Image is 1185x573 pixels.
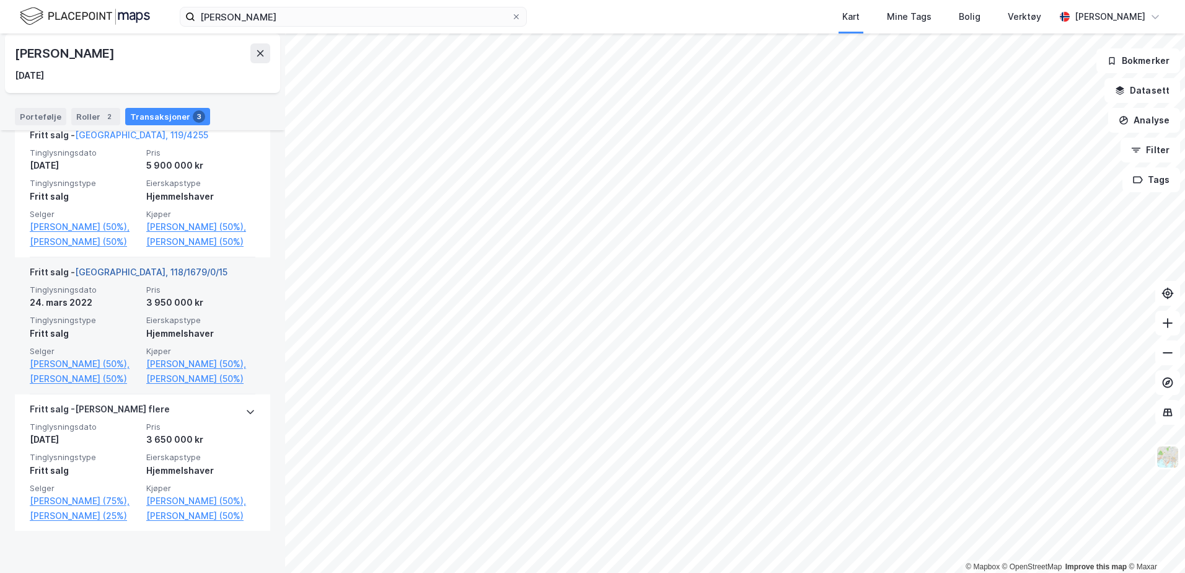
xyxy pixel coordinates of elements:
div: Roller [71,108,120,125]
div: [DATE] [15,68,44,83]
div: Kontrollprogram for chat [1123,513,1185,573]
span: Eierskapstype [146,315,255,326]
button: Bokmerker [1096,48,1180,73]
span: Tinglysningstype [30,452,139,463]
a: [PERSON_NAME] (50%) [146,234,255,249]
div: [PERSON_NAME] [15,43,117,63]
button: Tags [1122,167,1180,192]
div: Fritt salg - [PERSON_NAME] flere [30,402,170,422]
span: Tinglysningstype [30,178,139,189]
span: Selger [30,483,139,494]
img: Z [1156,445,1179,469]
span: Tinglysningsdato [30,148,139,158]
div: Mine Tags [887,9,932,24]
span: Eierskapstype [146,178,255,189]
button: Analyse [1108,108,1180,133]
a: [PERSON_NAME] (50%), [146,494,255,509]
a: [PERSON_NAME] (50%) [30,371,139,386]
span: Tinglysningsdato [30,422,139,432]
div: Fritt salg [30,326,139,341]
a: [PERSON_NAME] (75%), [30,494,139,509]
a: Improve this map [1065,562,1127,571]
button: Filter [1121,138,1180,162]
div: 5 900 000 kr [146,158,255,173]
span: Tinglysningstype [30,315,139,326]
div: Verktøy [1008,9,1041,24]
img: logo.f888ab2527a4732fd821a326f86c7f29.svg [20,6,150,27]
a: [PERSON_NAME] (50%), [146,220,255,234]
span: Selger [30,346,139,357]
a: OpenStreetMap [1002,562,1062,571]
div: 2 [103,110,115,123]
div: Fritt salg - [30,128,208,148]
span: Pris [146,285,255,295]
a: [PERSON_NAME] (50%) [146,509,255,523]
div: [DATE] [30,158,139,173]
div: Hjemmelshaver [146,326,255,341]
a: [PERSON_NAME] (50%), [146,357,255,371]
div: 3 950 000 kr [146,295,255,310]
a: [PERSON_NAME] (25%) [30,509,139,523]
a: [PERSON_NAME] (50%), [30,357,139,371]
div: [PERSON_NAME] [1075,9,1145,24]
div: [DATE] [30,432,139,447]
input: Søk på adresse, matrikkel, gårdeiere, leietakere eller personer [195,7,511,26]
span: Tinglysningsdato [30,285,139,295]
span: Kjøper [146,209,255,220]
div: 3 [193,110,205,123]
span: Kjøper [146,346,255,357]
span: Eierskapstype [146,452,255,463]
div: Hjemmelshaver [146,463,255,478]
div: Fritt salg [30,463,139,478]
span: Pris [146,422,255,432]
span: Kjøper [146,483,255,494]
div: Bolig [959,9,980,24]
span: Selger [30,209,139,220]
a: [PERSON_NAME] (50%) [146,371,255,386]
div: Fritt salg - [30,265,227,285]
button: Datasett [1104,78,1180,103]
a: [PERSON_NAME] (50%) [30,234,139,249]
div: Kart [842,9,860,24]
a: [GEOGRAPHIC_DATA], 118/1679/0/15 [75,267,227,277]
iframe: Chat Widget [1123,513,1185,573]
a: Mapbox [966,562,1000,571]
span: Pris [146,148,255,158]
div: 24. mars 2022 [30,295,139,310]
div: Transaksjoner [125,108,210,125]
div: 3 650 000 kr [146,432,255,447]
div: Portefølje [15,108,66,125]
a: [PERSON_NAME] (50%), [30,220,139,234]
div: Fritt salg [30,189,139,204]
a: [GEOGRAPHIC_DATA], 119/4255 [75,130,208,140]
div: Hjemmelshaver [146,189,255,204]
